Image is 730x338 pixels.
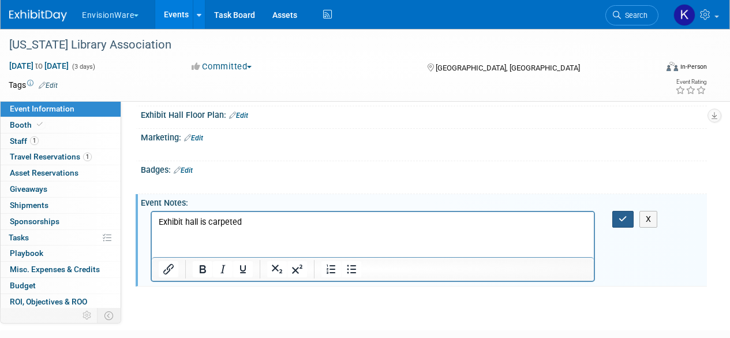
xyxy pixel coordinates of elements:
[10,281,36,290] span: Budget
[39,81,58,90] a: Edit
[1,117,121,133] a: Booth
[667,62,678,71] img: Format-Inperson.png
[184,134,203,142] a: Edit
[621,11,647,20] span: Search
[1,262,121,277] a: Misc. Expenses & Credits
[152,212,594,257] iframe: Rich Text Area
[680,62,707,71] div: In-Person
[1,165,121,181] a: Asset Reservations
[193,261,212,277] button: Bold
[675,79,706,85] div: Event Rating
[98,308,121,323] td: Toggle Event Tabs
[10,168,78,177] span: Asset Reservations
[213,261,233,277] button: Italic
[1,246,121,261] a: Playbook
[10,200,48,210] span: Shipments
[1,230,121,246] a: Tasks
[37,121,43,128] i: Booth reservation complete
[141,194,707,209] div: Event Notes:
[5,35,647,55] div: [US_STATE] Library Association
[10,136,39,146] span: Staff
[141,129,707,144] div: Marketing:
[287,261,307,277] button: Superscript
[1,294,121,310] a: ROI, Objectives & ROO
[10,152,92,161] span: Travel Reservations
[174,166,193,174] a: Edit
[77,308,98,323] td: Personalize Event Tab Strip
[10,104,74,113] span: Event Information
[159,261,178,277] button: Insert/edit link
[83,153,92,161] span: 1
[267,261,287,277] button: Subscript
[141,161,707,176] div: Badges:
[673,4,695,26] img: Kathryn Spier-Miller
[1,278,121,294] a: Budget
[9,79,58,91] td: Tags
[10,184,47,194] span: Giveaways
[33,61,44,70] span: to
[1,214,121,229] a: Sponsorships
[30,136,39,145] span: 1
[9,233,29,242] span: Tasks
[9,61,69,71] span: [DATE] [DATE]
[1,133,121,149] a: Staff1
[10,217,59,226] span: Sponsorships
[1,149,121,165] a: Travel Reservations1
[321,261,341,277] button: Numbered list
[436,64,580,72] span: [GEOGRAPHIC_DATA], [GEOGRAPHIC_DATA]
[605,60,707,77] div: Event Format
[229,112,248,120] a: Edit
[1,101,121,117] a: Event Information
[10,248,43,258] span: Playbook
[605,5,658,25] a: Search
[10,120,45,129] span: Booth
[188,61,256,73] button: Committed
[141,106,707,121] div: Exhibit Hall Floor Plan:
[10,297,87,306] span: ROI, Objectives & ROO
[1,198,121,213] a: Shipments
[10,265,100,274] span: Misc. Expenses & Credits
[9,10,67,21] img: ExhibitDay
[342,261,361,277] button: Bullet list
[71,63,95,70] span: (3 days)
[233,261,253,277] button: Underline
[639,211,658,228] button: X
[1,181,121,197] a: Giveaways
